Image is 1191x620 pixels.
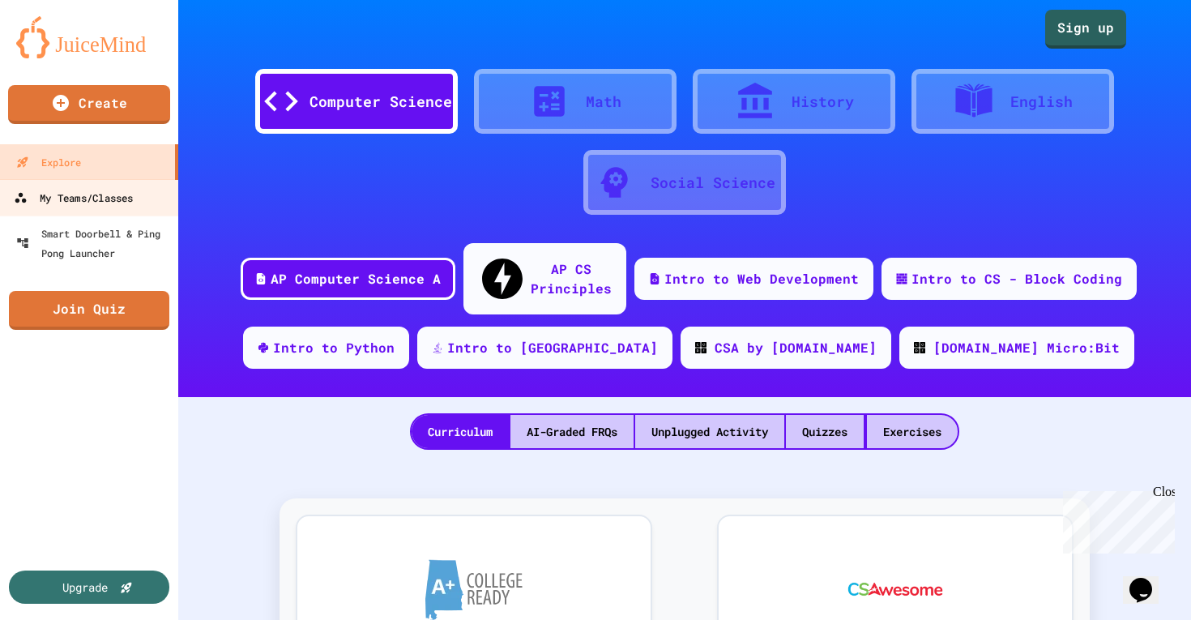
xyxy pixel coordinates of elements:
img: CODE_logo_RGB.png [914,342,925,353]
div: AP Computer Science A [271,269,441,289]
iframe: chat widget [1123,555,1175,604]
div: AP CS Principles [531,259,612,298]
div: Intro to CS - Block Coding [911,269,1122,289]
div: AI-Graded FRQs [510,415,634,448]
div: CSA by [DOMAIN_NAME] [715,338,877,357]
div: Computer Science [309,91,452,113]
div: Math [586,91,621,113]
div: Quizzes [786,415,864,448]
div: English [1010,91,1073,113]
a: Join Quiz [9,291,169,330]
div: History [792,91,854,113]
a: Create [8,85,170,124]
div: Intro to Web Development [664,269,859,289]
div: Upgrade [62,579,108,596]
div: Explore [16,152,81,172]
div: Exercises [867,415,958,448]
div: [DOMAIN_NAME] Micro:Bit [933,338,1120,357]
div: Curriculum [412,415,509,448]
div: My Teams/Classes [14,188,133,208]
div: Intro to [GEOGRAPHIC_DATA] [447,338,658,357]
img: CODE_logo_RGB.png [695,342,706,353]
iframe: chat widget [1057,485,1175,554]
div: Intro to Python [273,338,395,357]
div: Unplugged Activity [635,415,784,448]
a: Sign up [1045,10,1126,49]
div: Smart Doorbell & Ping Pong Launcher [16,224,172,263]
img: A+ College Ready [425,559,523,620]
img: logo-orange.svg [16,16,162,58]
div: Chat with us now!Close [6,6,112,103]
div: Social Science [651,172,775,194]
